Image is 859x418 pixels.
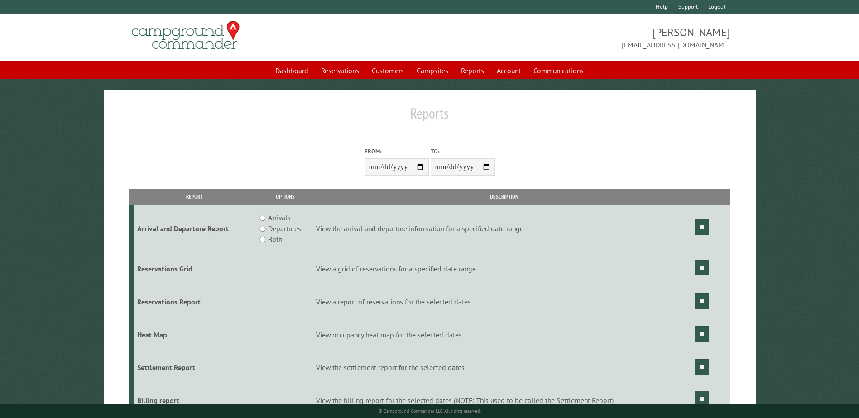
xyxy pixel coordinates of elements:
a: Reservations [316,62,365,79]
td: Heat Map [134,318,255,351]
a: Account [491,62,526,79]
td: View a report of reservations for the selected dates [315,285,694,318]
a: Customers [366,62,409,79]
a: Campsites [411,62,454,79]
span: [PERSON_NAME] [EMAIL_ADDRESS][DOMAIN_NAME] [430,25,730,50]
label: To: [431,147,495,156]
small: © Campground Commander LLC. All rights reserved. [379,408,481,414]
th: Options [255,189,314,204]
td: Settlement Report [134,351,255,384]
th: Description [315,189,694,204]
label: Departures [268,223,301,234]
td: View the arrival and departure information for a specified date range [315,205,694,252]
a: Dashboard [270,62,314,79]
h1: Reports [129,104,729,129]
td: Billing report [134,384,255,417]
img: Campground Commander [129,18,242,53]
td: View the billing report for the selected dates (NOTE: This used to be called the Settlement Report) [315,384,694,417]
td: View a grid of reservations for a specified date range [315,252,694,285]
label: Arrivals [268,212,291,223]
label: Both [268,234,282,245]
a: Communications [528,62,589,79]
label: From: [365,147,429,156]
td: Arrival and Departure Report [134,205,255,252]
td: View occupancy heat map for the selected dates [315,318,694,351]
th: Report [134,189,255,204]
td: Reservations Grid [134,252,255,285]
td: View the settlement report for the selected dates [315,351,694,384]
a: Reports [456,62,489,79]
td: Reservations Report [134,285,255,318]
